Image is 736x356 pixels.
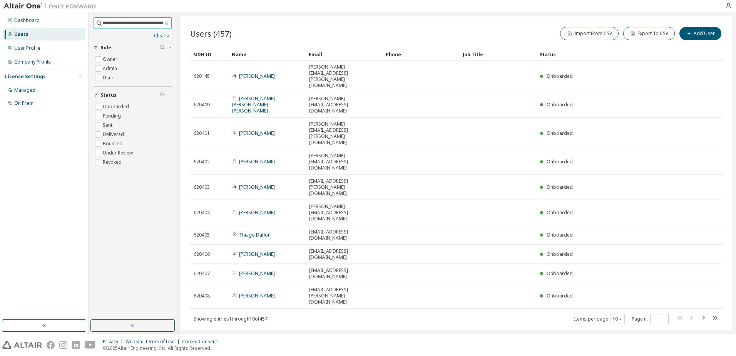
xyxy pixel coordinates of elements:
[103,121,114,130] label: Sent
[94,33,172,39] a: Clear all
[103,345,222,351] p: © 2025 Altair Engineering, Inc. All Rights Reserved.
[160,92,165,98] span: Clear filter
[309,287,379,305] span: [EMAIL_ADDRESS][PERSON_NAME][DOMAIN_NAME]
[547,73,573,79] span: Onboarded
[239,130,275,136] a: [PERSON_NAME]
[160,45,165,51] span: Clear filter
[193,48,226,60] div: MDH ID
[194,270,210,277] span: 620407
[194,184,210,190] span: 620403
[103,139,124,148] label: Bounced
[100,92,117,98] span: Status
[103,102,130,111] label: Onboarded
[547,209,573,216] span: Onboarded
[85,341,96,349] img: youtube.svg
[463,48,534,60] div: Job Title
[103,55,119,64] label: Owner
[547,232,573,238] span: Onboarded
[194,102,210,108] span: 620400
[309,178,379,196] span: [EMAIL_ADDRESS][PERSON_NAME][DOMAIN_NAME]
[100,45,111,51] span: Role
[623,27,675,40] button: Export To CSV
[125,339,182,345] div: Website Terms of Use
[14,31,28,37] div: Users
[4,2,100,10] img: Altair One
[239,209,275,216] a: [PERSON_NAME]
[540,48,683,60] div: Status
[309,64,379,89] span: [PERSON_NAME][EMAIL_ADDRESS][PERSON_NAME][DOMAIN_NAME]
[14,45,40,51] div: User Profile
[47,341,55,349] img: facebook.svg
[547,158,573,165] span: Onboarded
[2,341,42,349] img: altair_logo.svg
[103,64,119,73] label: Admin
[632,314,669,324] span: Page n.
[72,341,80,349] img: linkedin.svg
[239,73,275,79] a: [PERSON_NAME]
[194,159,210,165] span: 620402
[239,270,275,277] a: [PERSON_NAME]
[194,210,210,216] span: 620404
[5,74,46,80] div: License Settings
[232,95,275,114] a: [PERSON_NAME] [PERSON_NAME] [PERSON_NAME]
[547,251,573,257] span: Onboarded
[194,316,268,322] span: Showing entries 1 through 10 of 457
[94,39,172,56] button: Role
[232,48,303,60] div: Name
[547,130,573,136] span: Onboarded
[679,27,721,40] button: Add User
[103,73,115,82] label: User
[547,101,573,108] span: Onboarded
[239,158,275,165] a: [PERSON_NAME]
[309,121,379,146] span: [PERSON_NAME][EMAIL_ADDRESS][PERSON_NAME][DOMAIN_NAME]
[194,251,210,257] span: 620406
[309,96,379,114] span: [PERSON_NAME][EMAIL_ADDRESS][DOMAIN_NAME]
[103,158,123,167] label: Revoked
[194,232,210,238] span: 620405
[239,292,275,299] a: [PERSON_NAME]
[14,87,35,93] div: Managed
[309,267,379,280] span: [EMAIL_ADDRESS][DOMAIN_NAME]
[14,59,51,65] div: Company Profile
[547,292,573,299] span: Onboarded
[103,339,125,345] div: Privacy
[309,229,379,241] span: [EMAIL_ADDRESS][DOMAIN_NAME]
[59,341,67,349] img: instagram.svg
[103,130,125,139] label: Delivered
[239,232,271,238] a: Thiago Daflon
[612,316,623,322] button: 10
[386,48,457,60] div: Phone
[547,184,573,190] span: Onboarded
[182,339,222,345] div: Cookie Consent
[309,248,379,260] span: [EMAIL_ADDRESS][DOMAIN_NAME]
[309,153,379,171] span: [PERSON_NAME][EMAIL_ADDRESS][DOMAIN_NAME]
[14,17,40,24] div: Dashboard
[194,293,210,299] span: 620408
[194,130,210,136] span: 620401
[239,184,275,190] a: [PERSON_NAME]
[190,28,232,39] span: Users (457)
[194,73,210,79] span: 620145
[309,203,379,222] span: [PERSON_NAME][EMAIL_ADDRESS][DOMAIN_NAME]
[547,270,573,277] span: Onboarded
[103,111,122,121] label: Pending
[574,314,625,324] span: Items per page
[309,48,380,60] div: Email
[560,27,619,40] button: Import From CSV
[239,251,275,257] a: [PERSON_NAME]
[94,87,172,104] button: Status
[14,100,33,106] div: On Prem
[103,148,134,158] label: Under Review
